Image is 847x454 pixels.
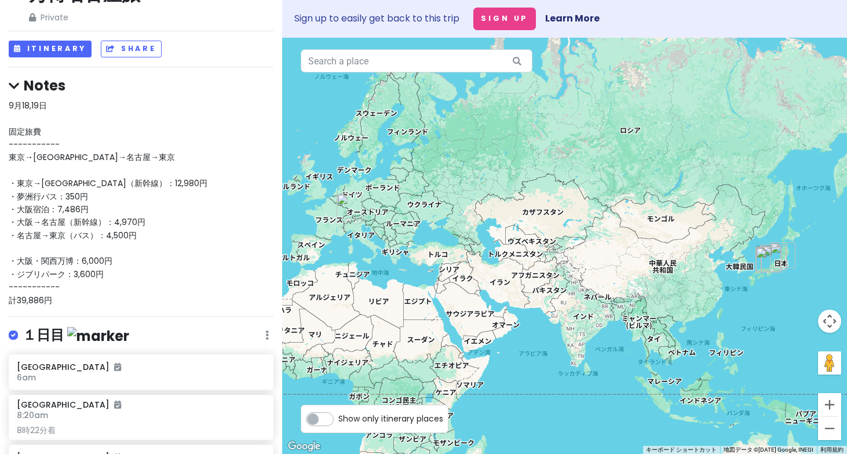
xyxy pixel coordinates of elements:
[724,446,813,453] span: 地図データ ©[DATE] Google, INEGI
[761,245,786,270] div: 名古屋駅
[17,409,48,421] span: 8:20am
[756,247,782,273] div: スパワールド ホテルアンドリゾート
[338,412,443,425] span: Show only itinerary places
[337,194,362,219] div: スイス
[23,326,129,345] h4: １日目
[17,372,36,383] span: 6am
[17,425,265,435] div: 8時22分着
[473,8,536,30] button: Sign Up
[9,100,207,306] span: 9月18,19日 固定旅費 ----------- 東京→[GEOGRAPHIC_DATA]→名古屋→東京 ・東京→[GEOGRAPHIC_DATA]（新幹線）：12,980円 ・夢洲行バス：3...
[17,399,121,410] h6: [GEOGRAPHIC_DATA]
[755,247,781,273] div: 日本館
[9,41,92,57] button: Itinerary
[114,401,121,409] i: Added to itinerary
[17,362,265,372] h6: [GEOGRAPHIC_DATA]
[818,417,841,440] button: ズームアウト
[29,11,140,24] span: Private
[67,327,129,345] img: marker
[818,393,841,416] button: ズームイン
[818,351,841,375] button: 地図上にペグマンをドロップして、ストリートビューを開きます
[545,12,600,25] a: Learn More
[285,439,323,454] img: Google
[818,310,841,333] button: 地図のカメラ コントロール
[101,41,161,57] button: Share
[114,363,121,371] i: Added to itinerary
[9,77,273,95] h4: Notes
[820,446,844,453] a: 利用規約（新しいタブで開きます）
[646,446,717,454] button: キーボード ショートカット
[285,439,323,454] a: Google マップでこの地域を開きます（新しいウィンドウが開きます）
[761,245,787,270] div: ジブリパーク
[301,49,532,72] input: Search a place
[770,242,795,268] div: 東京駅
